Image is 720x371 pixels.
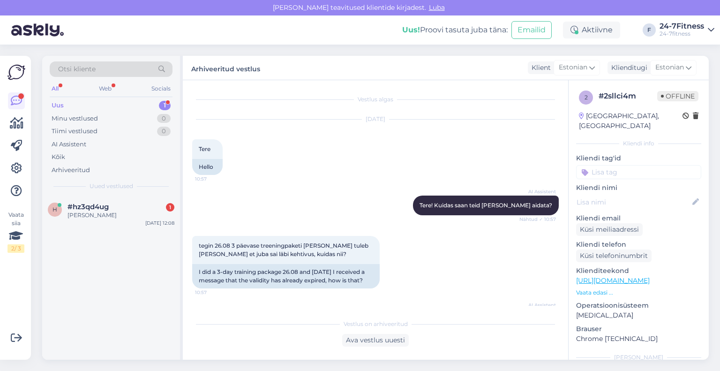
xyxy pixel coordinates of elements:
p: [MEDICAL_DATA] [576,310,701,320]
div: 24-7Fitness [660,23,704,30]
p: Kliendi nimi [576,183,701,193]
div: F [643,23,656,37]
span: Estonian [655,62,684,73]
span: Offline [657,91,698,101]
span: AI Assistent [521,188,556,195]
div: AI Assistent [52,140,86,149]
div: Kõik [52,152,65,162]
p: Chrome [TECHNICAL_ID] [576,334,701,344]
div: I did a 3-day training package 26.08 and [DATE] I received a message that the validity has alread... [192,264,380,288]
img: Askly Logo [7,63,25,81]
span: Tere [199,145,210,152]
input: Lisa tag [576,165,701,179]
span: #hz3qd4ug [67,203,109,211]
div: [DATE] 12:08 [145,220,174,227]
a: 24-7Fitness24-7fitness [660,23,714,38]
div: Hello [192,159,223,175]
span: Uued vestlused [90,182,133,190]
span: tegin 26.08 3 päevase treeningpaketi [PERSON_NAME] tuleb [PERSON_NAME] et juba sai läbi kehtivus,... [199,242,370,257]
div: Aktiivne [563,22,620,38]
div: Ava vestlus uuesti [342,334,409,347]
div: Proovi tasuta juba täna: [402,24,508,36]
div: 1 [159,101,171,110]
div: 2 / 3 [7,244,24,253]
div: All [50,83,60,95]
div: Vaata siia [7,211,24,253]
div: Minu vestlused [52,114,98,123]
p: Vaata edasi ... [576,288,701,297]
label: Arhiveeritud vestlus [191,61,260,74]
div: [PERSON_NAME] [67,211,174,220]
p: Klienditeekond [576,266,701,276]
p: Kliendi tag'id [576,153,701,163]
div: Web [97,83,113,95]
span: AI Assistent [521,302,556,309]
span: Estonian [559,62,587,73]
div: Küsi telefoninumbrit [576,250,652,262]
div: 24-7fitness [660,30,704,38]
div: Vestlus algas [192,95,559,104]
div: [PERSON_NAME] [576,353,701,362]
div: Klient [528,63,551,73]
div: [GEOGRAPHIC_DATA], [GEOGRAPHIC_DATA] [579,111,682,131]
div: 0 [157,114,171,123]
span: Otsi kliente [58,64,96,74]
a: [URL][DOMAIN_NAME] [576,276,650,285]
p: Brauser [576,324,701,334]
span: Tere! Kuidas saan teid [PERSON_NAME] aidata? [420,202,552,209]
div: # 2sllci4m [599,91,657,102]
div: Küsi meiliaadressi [576,223,643,236]
div: Tiimi vestlused [52,127,97,136]
div: Klienditugi [607,63,647,73]
div: Uus [52,101,64,110]
div: Arhiveeritud [52,166,90,175]
span: Luba [426,3,448,12]
span: 10:57 [195,289,230,296]
div: Socials [150,83,172,95]
span: 10:57 [195,175,230,182]
input: Lisa nimi [577,197,690,207]
span: Vestlus on arhiveeritud [344,320,408,328]
p: Operatsioonisüsteem [576,301,701,310]
p: Kliendi email [576,213,701,223]
span: Nähtud ✓ 10:57 [519,216,556,223]
b: Uus! [402,25,420,34]
p: Kliendi telefon [576,240,701,250]
div: [DATE] [192,115,559,123]
span: 2 [585,94,588,101]
button: Emailid [511,21,552,39]
div: 0 [157,127,171,136]
div: 1 [166,203,174,212]
span: h [52,206,57,213]
div: Kliendi info [576,139,701,148]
